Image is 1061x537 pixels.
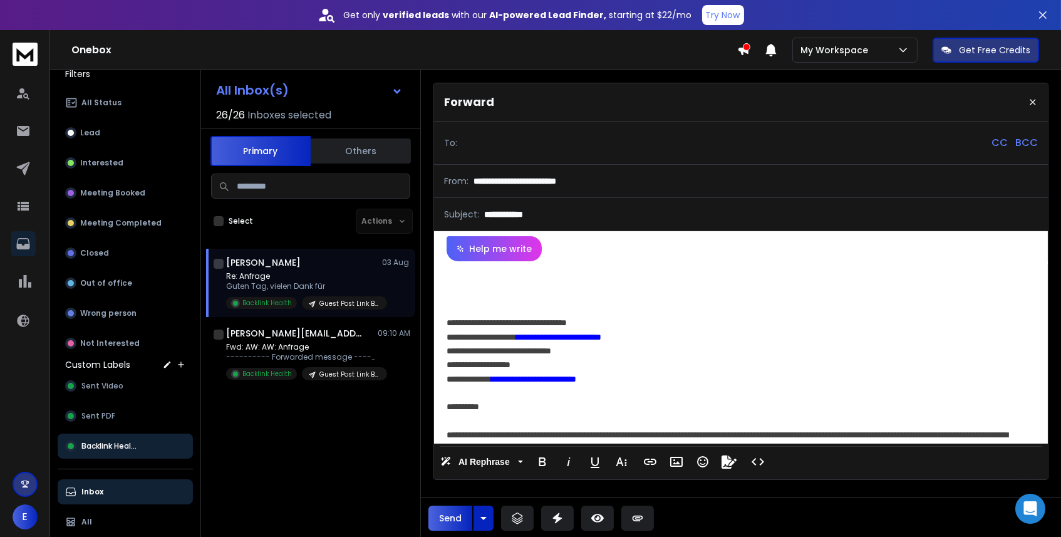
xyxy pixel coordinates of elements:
[438,449,525,474] button: AI Rephrase
[447,236,542,261] button: Help me write
[216,108,245,123] span: 26 / 26
[226,281,376,291] p: Guten Tag, vielen Dank für
[717,449,741,474] button: Signature
[746,449,770,474] button: Code View
[13,43,38,66] img: logo
[58,404,193,429] button: Sent PDF
[444,175,468,187] p: From:
[58,90,193,115] button: All Status
[58,373,193,399] button: Sent Video
[216,84,289,96] h1: All Inbox(s)
[530,449,554,474] button: Bold (⌘B)
[80,338,140,348] p: Not Interested
[80,188,145,198] p: Meeting Booked
[58,509,193,534] button: All
[229,216,253,226] label: Select
[65,358,130,371] h3: Custom Labels
[226,327,364,340] h1: [PERSON_NAME][EMAIL_ADDRESS][DOMAIN_NAME]
[311,137,411,165] button: Others
[490,9,607,21] strong: AI-powered Lead Finder,
[226,271,376,281] p: Re: Anfrage
[706,9,740,21] p: Try Now
[638,449,662,474] button: Insert Link (⌘K)
[80,128,100,138] p: Lead
[226,256,301,269] h1: [PERSON_NAME]
[81,411,115,421] span: Sent PDF
[210,136,311,166] button: Primary
[58,65,193,83] h3: Filters
[242,369,292,378] p: Backlink Health
[456,457,512,467] span: AI Rephrase
[80,248,109,258] p: Closed
[382,258,410,268] p: 03 Aug
[81,98,122,108] p: All Status
[81,487,103,497] p: Inbox
[71,43,737,58] h1: Onebox
[702,5,744,25] button: Try Now
[58,211,193,236] button: Meeting Completed
[226,352,376,362] p: ---------- Forwarded message --------- From: [EMAIL_ADDRESS][DOMAIN_NAME]
[800,44,873,56] p: My Workspace
[319,370,380,379] p: Guest Post Link Broker - Tag [PERSON_NAME]
[428,506,472,531] button: Send
[80,278,132,288] p: Out of office
[247,108,331,123] h3: Inboxes selected
[81,381,123,391] span: Sent Video
[583,449,607,474] button: Underline (⌘U)
[933,38,1039,63] button: Get Free Credits
[691,449,715,474] button: Emoticons
[444,137,457,149] p: To:
[13,504,38,529] button: E
[991,135,1008,150] p: CC
[58,120,193,145] button: Lead
[242,298,292,308] p: Backlink Health
[206,78,413,103] button: All Inbox(s)
[58,241,193,266] button: Closed
[58,150,193,175] button: Interested
[80,308,137,318] p: Wrong person
[1015,494,1045,524] div: Open Intercom Messenger
[609,449,633,474] button: More Text
[58,331,193,356] button: Not Interested
[344,9,692,21] p: Get only with our starting at $22/mo
[58,479,193,504] button: Inbox
[81,517,92,527] p: All
[58,271,193,296] button: Out of office
[665,449,688,474] button: Insert Image (⌘P)
[383,9,450,21] strong: verified leads
[80,158,123,168] p: Interested
[557,449,581,474] button: Italic (⌘I)
[319,299,380,308] p: Guest Post Link Broker - Tag [PERSON_NAME]
[444,93,494,111] p: Forward
[58,301,193,326] button: Wrong person
[80,218,162,228] p: Meeting Completed
[81,441,139,451] span: Backlink Health
[58,434,193,459] button: Backlink Health
[959,44,1030,56] p: Get Free Credits
[1015,135,1038,150] p: BCC
[378,328,410,338] p: 09:10 AM
[444,208,479,221] p: Subject:
[58,180,193,206] button: Meeting Booked
[226,342,376,352] p: Fwd: AW: AW: Anfrage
